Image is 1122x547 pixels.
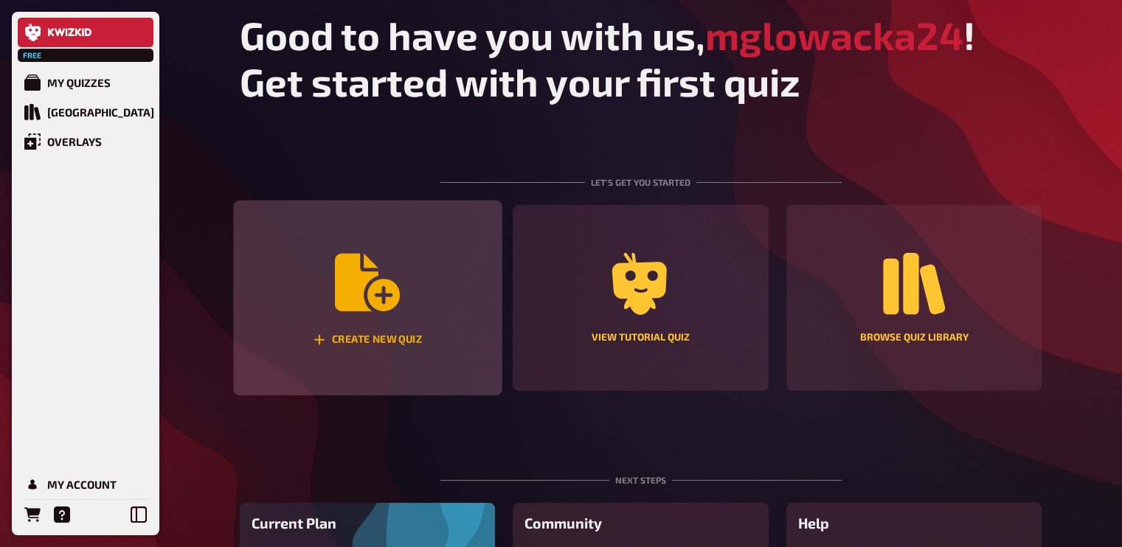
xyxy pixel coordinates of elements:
[524,515,757,532] h3: Community
[786,205,1042,391] a: Browse Quiz Library
[240,12,1042,105] h1: Good to have you with us, ! Get started with your first quiz
[798,515,1031,532] h3: Help
[47,135,102,148] div: Overlays
[47,478,117,491] div: My Account
[313,333,421,346] div: Create new quiz
[18,127,153,156] a: Overlays
[18,500,47,529] a: Orders
[860,332,969,343] div: Browse Quiz Library
[705,12,963,58] span: mglowacka24
[233,201,502,396] button: Create new quiz
[47,105,154,119] div: [GEOGRAPHIC_DATA]
[47,500,77,529] a: Help
[19,51,46,60] span: Free
[252,515,484,532] h3: Current Plan
[18,97,153,127] a: Quiz Library
[18,470,153,499] a: My Account
[47,76,111,89] div: My Quizzes
[513,205,769,391] a: View tutorial quiz
[440,438,842,503] div: Next steps
[592,332,690,343] div: View tutorial quiz
[18,68,153,97] a: My Quizzes
[440,140,842,205] div: Let's get you started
